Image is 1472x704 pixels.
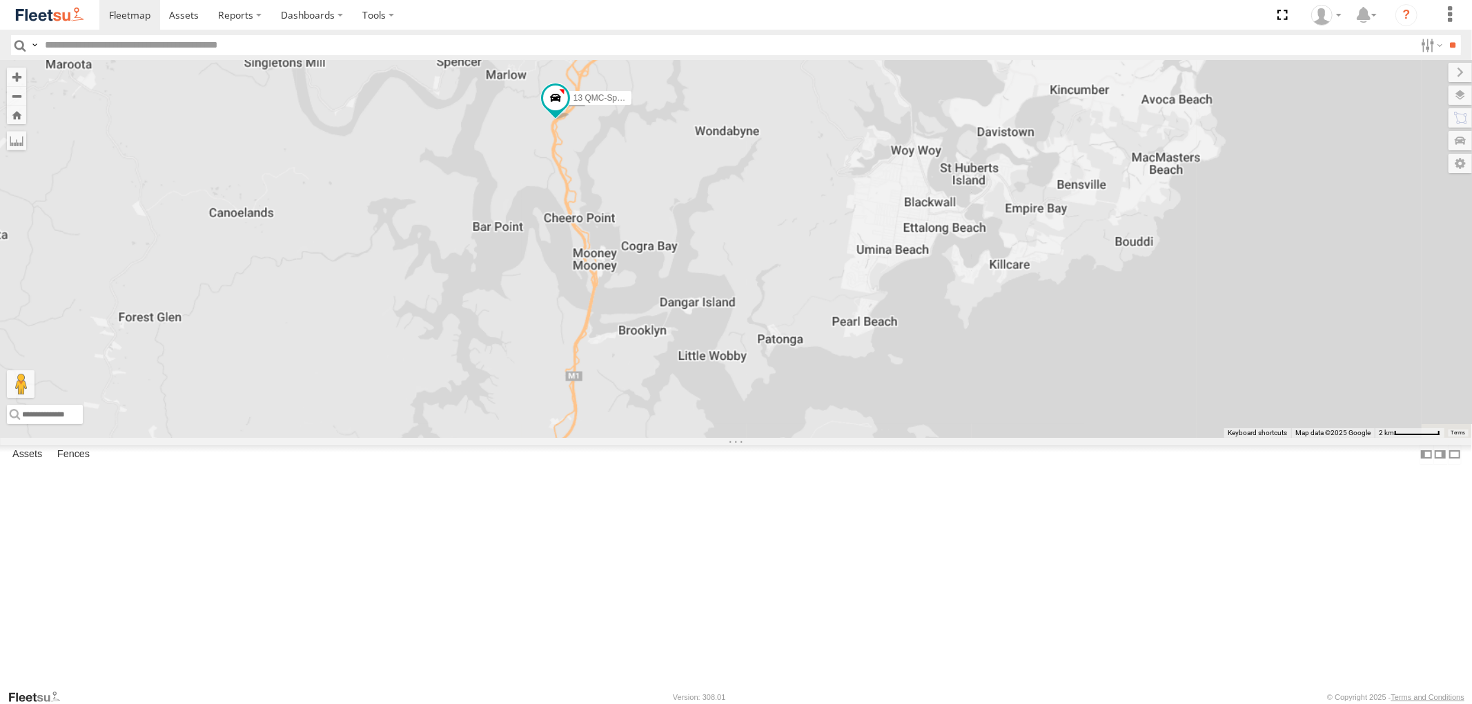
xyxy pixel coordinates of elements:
label: Fences [50,445,97,465]
button: Zoom out [7,86,26,105]
div: © Copyright 2025 - [1327,693,1464,701]
div: Version: 308.01 [673,693,725,701]
span: 13 QMC-Spare [573,93,629,103]
button: Map Scale: 2 km per 63 pixels [1375,428,1444,438]
label: Search Filter Options [1415,35,1445,55]
span: 2 km [1379,429,1394,436]
img: fleetsu-logo-horizontal.svg [14,6,86,24]
button: Keyboard shortcuts [1228,428,1287,438]
label: Measure [7,131,26,150]
button: Drag Pegman onto the map to open Street View [7,370,35,398]
div: Jackson Harris [1306,5,1346,26]
label: Map Settings [1449,154,1472,173]
label: Search Query [29,35,40,55]
button: Zoom in [7,68,26,86]
i: ? [1395,4,1417,26]
span: Map data ©2025 Google [1295,429,1371,436]
a: Terms and Conditions [1391,693,1464,701]
label: Hide Summary Table [1448,445,1462,465]
label: Dock Summary Table to the Left [1420,445,1433,465]
label: Assets [6,445,49,465]
a: Terms (opens in new tab) [1451,430,1466,435]
label: Dock Summary Table to the Right [1433,445,1447,465]
button: Zoom Home [7,105,26,124]
a: Visit our Website [8,690,71,704]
